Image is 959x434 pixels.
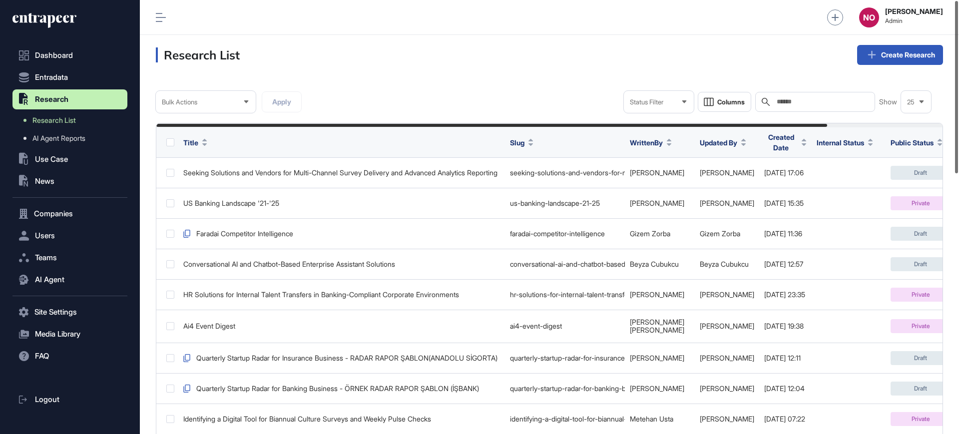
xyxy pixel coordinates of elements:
div: [DATE] 23:35 [764,291,807,299]
span: Show [879,98,897,106]
button: Media Library [12,324,127,344]
div: [DATE] 12:11 [764,354,807,362]
span: Companies [34,210,73,218]
div: seeking-solutions-and-vendors-for-multi-channel-survey-delivery-and-advanced-analytics-reporting [510,169,620,177]
a: [PERSON_NAME] [700,290,754,299]
span: Bulk Actions [162,98,197,106]
div: hr-solutions-for-internal-talent-transfers-in-banking-compliant-corporate-environments [510,291,620,299]
button: Use Case [12,149,127,169]
span: Users [35,232,55,240]
a: [PERSON_NAME] [630,199,684,207]
a: Create Research [857,45,943,65]
a: [PERSON_NAME] [700,415,754,423]
a: Dashboard [12,45,127,65]
span: Logout [35,396,59,404]
div: [DATE] 15:35 [764,199,807,207]
a: [PERSON_NAME] [630,168,684,177]
span: Slug [510,137,524,148]
span: Public Status [891,137,934,148]
span: Admin [885,17,943,24]
span: AI Agent Reports [32,134,85,142]
a: Gizem Zorba [700,229,740,238]
span: Created Date [764,132,798,153]
div: Draft [891,382,951,396]
a: [PERSON_NAME] [700,322,754,330]
button: AI Agent [12,270,127,290]
div: Private [891,288,951,302]
span: AI Agent [35,276,64,284]
a: [PERSON_NAME] [630,290,684,299]
span: Research [35,95,68,103]
div: Quarterly Startup Radar for Insurance Business - RADAR RAPOR ŞABLON(ANADOLU SİGORTA) [183,354,500,362]
h3: Research List [156,47,240,62]
button: FAQ [12,346,127,366]
button: Columns [698,92,751,112]
div: Quarterly Startup Radar for Banking Business - ÖRNEK RADAR RAPOR ŞABLON (İŞBANK) [183,385,500,393]
div: [DATE] 11:36 [764,230,807,238]
button: Created Date [764,132,807,153]
button: Teams [12,248,127,268]
div: Faradai Competitor Intelligence [183,230,500,238]
div: quarterly-startup-radar-for-insurance-business-radar-rapor-sablonanadolu-sigorta [510,354,620,362]
a: Beyza Cubukcu [630,260,679,268]
span: WrittenBy [630,137,663,148]
a: [PERSON_NAME] [630,318,684,326]
div: Seeking Solutions and Vendors for Multi-Channel Survey Delivery and Advanced Analytics Reporting [183,169,500,177]
a: AI Agent Reports [17,129,127,147]
span: 25 [907,98,915,106]
a: Beyza Cubukcu [700,260,749,268]
div: Private [891,412,951,426]
div: [DATE] 07:22 [764,415,807,423]
button: WrittenBy [630,137,672,148]
div: ai4-event-digest [510,322,620,330]
a: Gizem Zorba [630,229,670,238]
span: Site Settings [34,308,77,316]
span: Dashboard [35,51,73,59]
span: Entradata [35,73,68,81]
button: Internal Status [817,137,873,148]
button: NO [859,7,879,27]
a: [PERSON_NAME] [700,168,754,177]
span: Columns [717,98,745,106]
button: Updated By [700,137,746,148]
a: [PERSON_NAME] [630,384,684,393]
a: Research List [17,111,127,129]
span: Teams [35,254,57,262]
a: [PERSON_NAME] [630,326,684,334]
div: Draft [891,351,951,365]
div: Draft [891,227,951,241]
div: Ai4 Event Digest [183,322,500,330]
div: US Banking Landscape '21-'25 [183,199,500,207]
a: [PERSON_NAME] [700,384,754,393]
div: Private [891,319,951,333]
div: Draft [891,257,951,271]
div: us-banking-landscape-21-25 [510,199,620,207]
span: FAQ [35,352,49,360]
div: faradai-competitor-intelligence [510,230,620,238]
div: [DATE] 17:06 [764,169,807,177]
a: [PERSON_NAME] [630,354,684,362]
button: Public Status [891,137,943,148]
button: Site Settings [12,302,127,322]
span: Use Case [35,155,68,163]
div: identifying-a-digital-tool-for-biannual-culture-surveys-and-weekly-pulse-checks [510,415,620,423]
button: Research [12,89,127,109]
span: Title [183,137,198,148]
span: News [35,177,54,185]
div: [DATE] 12:04 [764,385,807,393]
span: Research List [32,116,76,124]
div: HR Solutions for Internal Talent Transfers in Banking-Compliant Corporate Environments [183,291,500,299]
button: Entradata [12,67,127,87]
button: Title [183,137,207,148]
span: Internal Status [817,137,864,148]
div: conversational-ai-and-chatbot-based-enterprise-assistant-solutions [510,260,620,268]
div: Draft [891,166,951,180]
button: Slug [510,137,533,148]
span: Media Library [35,330,80,338]
div: quarterly-startup-radar-for-banking-business-ornek-radar-rapor-sablon-isbank [510,385,620,393]
span: Status Filter [630,98,663,106]
a: [PERSON_NAME] [700,199,754,207]
div: [DATE] 19:38 [764,322,807,330]
button: Users [12,226,127,246]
